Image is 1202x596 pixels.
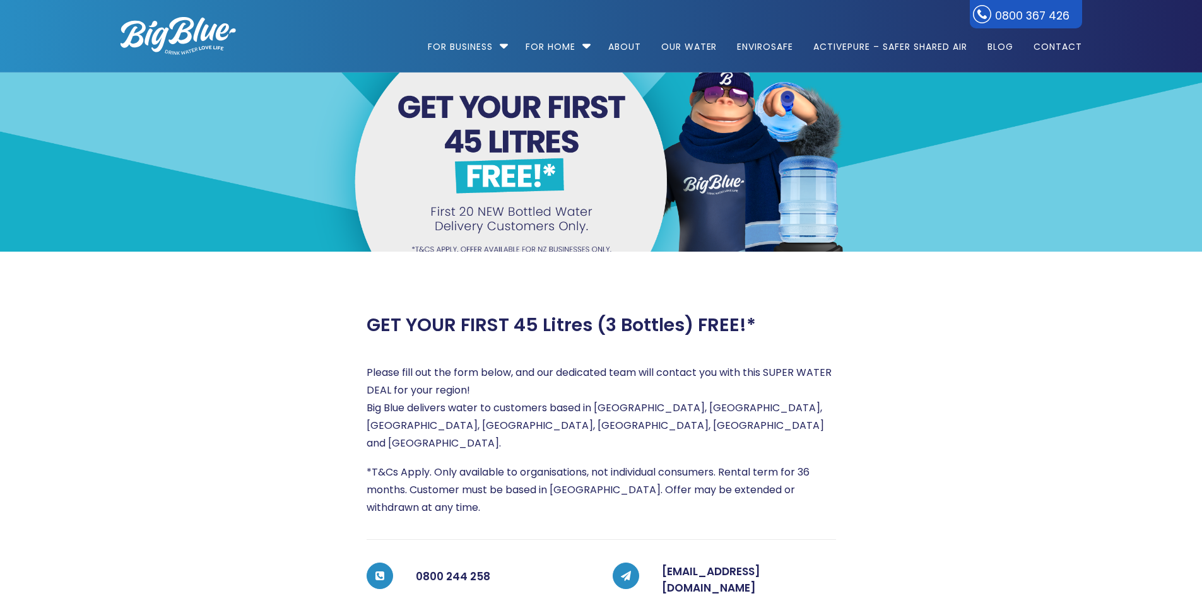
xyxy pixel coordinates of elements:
[416,564,590,589] h5: 0800 244 258
[367,314,756,336] h2: GET YOUR FIRST 45 Litres (3 Bottles) FREE!*
[662,564,760,595] a: [EMAIL_ADDRESS][DOMAIN_NAME]
[367,364,836,452] p: Please fill out the form below, and our dedicated team will contact you with this SUPER WATER DEA...
[121,17,236,55] img: logo
[367,464,836,517] p: *T&Cs Apply. Only available to organisations, not individual consumers. Rental term for 36 months...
